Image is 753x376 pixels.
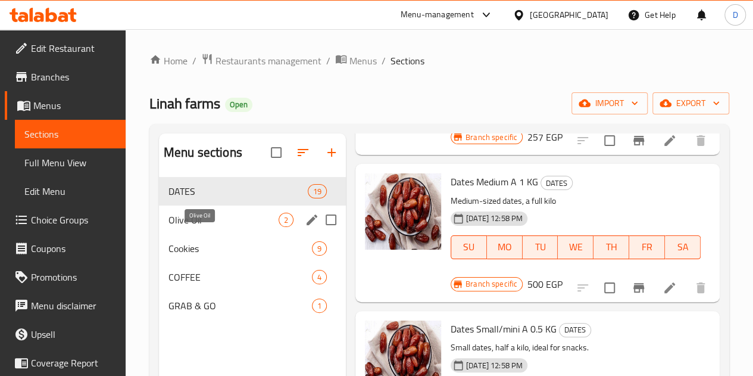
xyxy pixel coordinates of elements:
[159,263,346,291] div: COFFEE4
[652,92,729,114] button: export
[662,96,720,111] span: export
[31,213,116,227] span: Choice Groups
[279,213,293,227] div: items
[686,274,715,302] button: delete
[461,213,527,224] span: [DATE] 12:58 PM
[168,299,312,313] span: GRAB & GO
[663,281,677,295] a: Edit menu item
[5,263,126,291] a: Promotions
[31,299,116,313] span: Menu disclaimer
[571,92,648,114] button: import
[461,132,522,143] span: Branch specific
[15,148,126,177] a: Full Menu View
[159,291,346,320] div: GRAB & GO1
[349,54,377,68] span: Menus
[530,8,608,21] div: [GEOGRAPHIC_DATA]
[492,238,518,256] span: MO
[303,211,321,229] button: edit
[24,127,116,141] span: Sections
[559,323,591,337] div: DATES
[5,291,126,320] a: Menu disclaimer
[558,235,593,259] button: WE
[15,120,126,148] a: Sections
[201,53,321,69] a: Restaurants management
[168,184,308,198] span: DATES
[365,173,441,250] img: Dates Medium A 1 KG
[31,270,116,284] span: Promotions
[312,299,327,313] div: items
[670,238,696,256] span: SA
[159,206,346,234] div: Olive Oil2edit
[597,275,622,300] span: Select to update
[461,278,522,290] span: Branch specific
[279,215,293,226] span: 2
[451,194,701,209] p: Medium-sized dates, a full kilo
[24,156,116,170] span: Full Menu View
[159,172,346,325] nav: Menu sections
[461,360,527,371] span: [DATE] 12:58 PM
[308,184,327,198] div: items
[624,126,653,155] button: Branch-specific-item
[390,54,424,68] span: Sections
[313,272,326,283] span: 4
[31,70,116,84] span: Branches
[168,241,312,256] span: Cookies
[593,235,629,259] button: TH
[5,34,126,63] a: Edit Restaurant
[5,206,126,234] a: Choice Groups
[33,98,116,113] span: Menus
[581,96,638,111] span: import
[541,176,572,190] span: DATES
[168,270,312,284] span: COFFEE
[598,238,624,256] span: TH
[289,138,317,167] span: Sort sections
[732,8,738,21] span: D
[31,327,116,341] span: Upsell
[686,126,715,155] button: delete
[629,235,665,259] button: FR
[215,54,321,68] span: Restaurants management
[31,241,116,256] span: Coupons
[31,356,116,370] span: Coverage Report
[665,235,701,259] button: SA
[456,238,482,256] span: SU
[168,213,279,227] span: Olive Oil
[149,53,729,69] nav: breadcrumb
[451,235,487,259] button: SU
[335,53,377,69] a: Menus
[149,90,220,117] span: Linah farms
[487,235,523,259] button: MO
[326,54,330,68] li: /
[164,144,242,161] h2: Menu sections
[312,270,327,284] div: items
[5,234,126,263] a: Coupons
[31,41,116,55] span: Edit Restaurant
[401,8,474,22] div: Menu-management
[527,238,554,256] span: TU
[308,186,326,197] span: 19
[451,320,557,338] span: Dates Small/mini A 0.5 KG
[225,100,252,110] span: Open
[527,129,563,145] h6: 257 EGP
[523,235,558,259] button: TU
[149,54,188,68] a: Home
[634,238,660,256] span: FR
[624,274,653,302] button: Branch-specific-item
[451,340,701,355] p: Small dates, half a kilo, ideal for snacks.
[451,173,538,191] span: Dates Medium A 1 KG
[597,128,622,153] span: Select to update
[382,54,386,68] li: /
[313,243,326,254] span: 9
[225,98,252,112] div: Open
[5,320,126,349] a: Upsell
[24,184,116,198] span: Edit Menu
[159,177,346,206] div: DATES19
[563,238,589,256] span: WE
[5,63,126,91] a: Branches
[540,176,573,190] div: DATES
[264,140,289,165] span: Select all sections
